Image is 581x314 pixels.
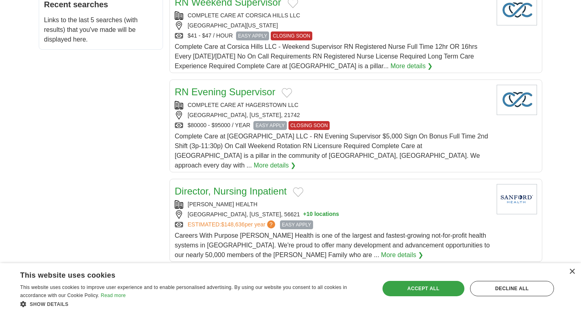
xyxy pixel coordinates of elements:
[381,250,423,260] a: More details ❯
[293,187,303,197] button: Add to favorite jobs
[497,184,537,214] img: Sanford Health logo
[20,300,369,308] div: Show details
[175,86,275,97] a: RN Evening Supervisor
[175,11,490,20] div: COMPLETE CARE AT CORSICA HILLS LLC
[254,161,296,170] a: More details ❯
[470,281,554,296] div: Decline all
[497,85,537,115] img: Company logo
[175,210,490,219] div: [GEOGRAPHIC_DATA], [US_STATE], 56621
[30,301,69,307] span: Show details
[188,201,257,207] a: [PERSON_NAME] HEALTH
[20,268,349,280] div: This website uses cookies
[253,121,286,130] span: EASY APPLY
[221,221,245,228] span: $148,636
[280,220,313,229] span: EASY APPLY
[44,15,158,44] p: Links to the last 5 searches (with results) that you've made will be displayed here.
[101,293,126,298] a: Read more, opens a new window
[288,121,330,130] span: CLOSING SOON
[267,220,275,228] span: ?
[175,21,490,30] div: [GEOGRAPHIC_DATA][US_STATE]
[175,133,488,169] span: Complete Care at [GEOGRAPHIC_DATA] LLC - RN Evening Supervisor $5,000 Sign On Bonus Full Time 2nd...
[303,210,306,219] span: +
[569,269,575,275] div: Close
[282,88,292,98] button: Add to favorite jobs
[175,101,490,109] div: COMPLETE CARE AT HAGERSTOWN LLC
[175,186,286,197] a: Director, Nursing Inpatient
[391,61,433,71] a: More details ❯
[236,31,269,40] span: EASY APPLY
[175,121,490,130] div: $80000 - $95000 / YEAR
[175,31,490,40] div: $41 - $47 / HOUR
[188,220,277,229] a: ESTIMATED:$148,636per year?
[303,210,339,219] button: +10 locations
[175,43,477,69] span: Complete Care at Corsica Hills LLC - Weekend Supervisor RN Registered Nurse Full Time 12hr OR 16h...
[382,281,464,296] div: Accept all
[175,111,490,119] div: [GEOGRAPHIC_DATA], [US_STATE], 21742
[20,285,347,298] span: This website uses cookies to improve user experience and to enable personalised advertising. By u...
[271,31,312,40] span: CLOSING SOON
[175,232,490,258] span: Careers With Purpose [PERSON_NAME] Health is one of the largest and fastest-growing not-for-profi...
